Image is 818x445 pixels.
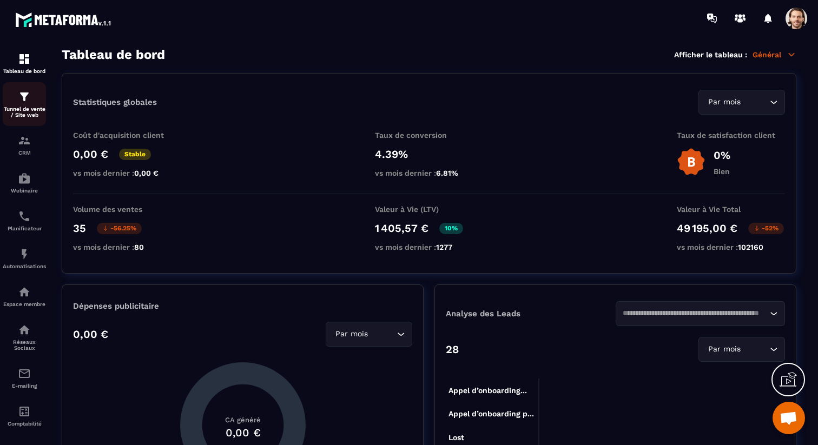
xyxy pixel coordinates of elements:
[62,47,165,62] h3: Tableau de bord
[705,96,743,108] span: Par mois
[446,343,459,356] p: 28
[134,243,144,251] span: 80
[18,323,31,336] img: social-network
[748,223,784,234] p: -52%
[370,328,394,340] input: Search for option
[616,301,786,326] div: Search for option
[73,169,181,177] p: vs mois dernier :
[73,301,412,311] p: Dépenses publicitaire
[677,205,785,214] p: Valeur à Vie Total
[3,126,46,164] a: formationformationCRM
[448,386,527,395] tspan: Appel d’onboarding...
[73,328,108,341] p: 0,00 €
[97,223,142,234] p: -56.25%
[3,359,46,397] a: emailemailE-mailing
[375,222,428,235] p: 1 405,57 €
[753,50,796,59] p: Général
[677,243,785,251] p: vs mois dernier :
[375,169,483,177] p: vs mois dernier :
[674,50,747,59] p: Afficher le tableau :
[73,205,181,214] p: Volume des ventes
[3,188,46,194] p: Webinaire
[326,322,412,347] div: Search for option
[18,134,31,147] img: formation
[134,169,159,177] span: 0,00 €
[18,210,31,223] img: scheduler
[677,131,785,140] p: Taux de satisfaction client
[3,339,46,351] p: Réseaux Sociaux
[3,277,46,315] a: automationsautomationsEspace membre
[73,97,157,107] p: Statistiques globales
[375,243,483,251] p: vs mois dernier :
[448,433,464,442] tspan: Lost
[3,225,46,231] p: Planificateur
[705,343,743,355] span: Par mois
[18,367,31,380] img: email
[18,90,31,103] img: formation
[18,52,31,65] img: formation
[3,301,46,307] p: Espace membre
[3,240,46,277] a: automationsautomationsAutomatisations
[773,402,805,434] a: Ouvrir le chat
[73,131,181,140] p: Coût d'acquisition client
[698,90,785,115] div: Search for option
[3,106,46,118] p: Tunnel de vente / Site web
[743,96,767,108] input: Search for option
[743,343,767,355] input: Search for option
[3,164,46,202] a: automationsautomationsWebinaire
[677,148,705,176] img: b-badge-o.b3b20ee6.svg
[3,315,46,359] a: social-networksocial-networkRéseaux Sociaux
[3,421,46,427] p: Comptabilité
[714,149,730,162] p: 0%
[3,44,46,82] a: formationformationTableau de bord
[3,68,46,74] p: Tableau de bord
[3,202,46,240] a: schedulerschedulerPlanificateur
[436,243,452,251] span: 1277
[18,172,31,185] img: automations
[448,409,534,419] tspan: Appel d’onboarding p...
[15,10,113,29] img: logo
[677,222,737,235] p: 49 195,00 €
[18,285,31,298] img: automations
[73,148,108,161] p: 0,00 €
[439,223,463,234] p: 10%
[3,150,46,156] p: CRM
[375,148,483,161] p: 4.39%
[3,82,46,126] a: formationformationTunnel de vente / Site web
[446,309,616,318] p: Analyse des Leads
[698,337,785,362] div: Search for option
[623,308,768,320] input: Search for option
[73,222,86,235] p: 35
[3,397,46,435] a: accountantaccountantComptabilité
[738,243,763,251] span: 102160
[73,243,181,251] p: vs mois dernier :
[333,328,370,340] span: Par mois
[3,263,46,269] p: Automatisations
[375,205,483,214] p: Valeur à Vie (LTV)
[375,131,483,140] p: Taux de conversion
[3,383,46,389] p: E-mailing
[18,405,31,418] img: accountant
[119,149,151,160] p: Stable
[436,169,458,177] span: 6.81%
[18,248,31,261] img: automations
[714,167,730,176] p: Bien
